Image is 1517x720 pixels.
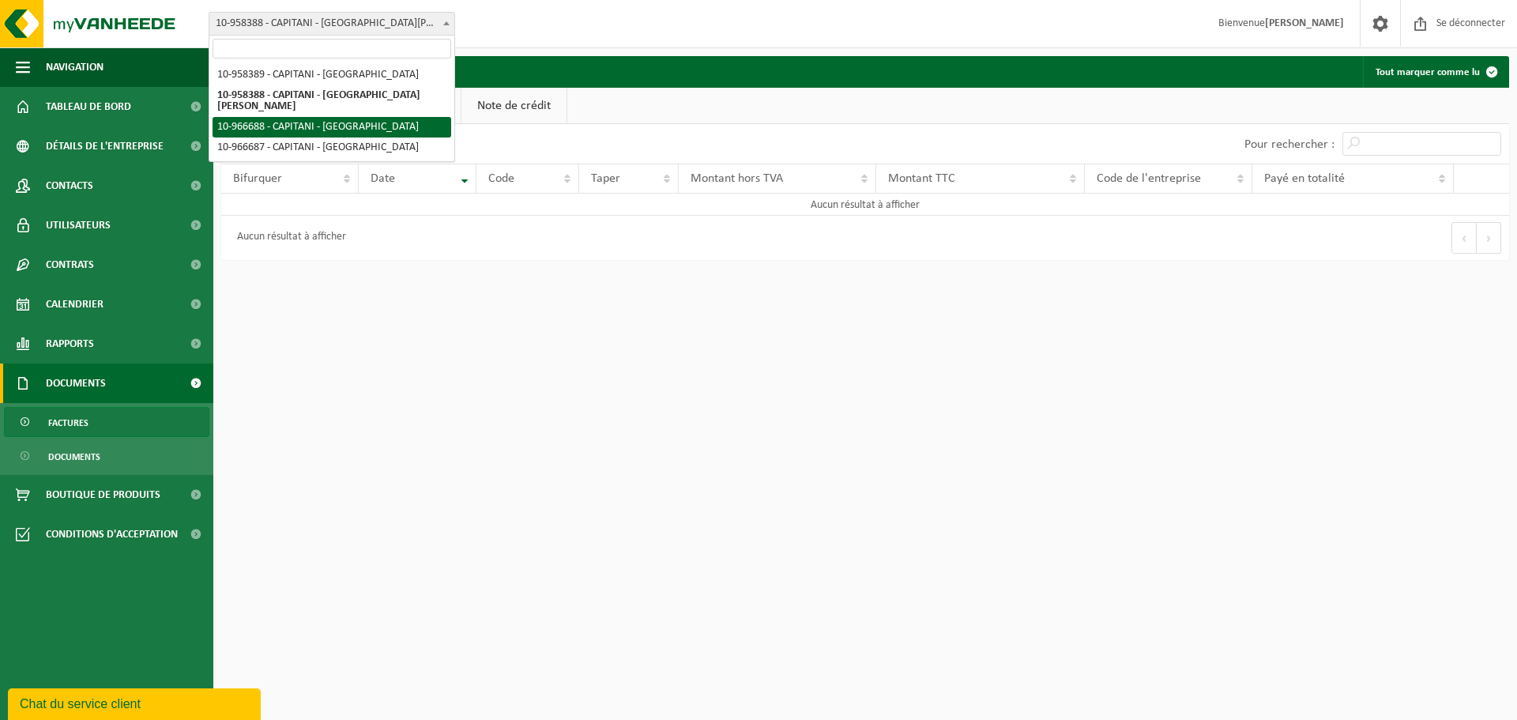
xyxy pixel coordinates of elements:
[8,685,264,720] iframe: widget de discussion
[46,220,111,232] font: Utilisateurs
[1363,56,1508,88] button: Tout marquer comme lu
[1218,17,1265,29] font: Bienvenue
[46,141,164,153] font: Détails de l'entreprise
[216,17,494,29] font: 10-958388 - CAPITANI - [GEOGRAPHIC_DATA][PERSON_NAME]
[1451,222,1477,254] button: Précédent
[691,172,783,185] font: Montant hors TVA
[811,199,920,211] font: Aucun résultat à afficher
[233,172,282,185] font: Bifurquer
[1376,67,1480,77] font: Tout marquer comme lu
[46,62,104,74] font: Navigation
[4,407,209,437] a: Factures
[371,172,395,185] font: Date
[209,12,455,36] span: 10-958388 - CAPITANI - SAINT-STEVENS-WOLUWE
[46,378,106,390] font: Documents
[46,101,131,113] font: Tableau de bord
[488,172,514,185] font: Code
[46,259,94,271] font: Contrats
[237,231,346,243] font: Aucun résultat à afficher
[217,141,419,153] font: 10-966687 - CAPITANI - [GEOGRAPHIC_DATA]
[46,489,160,501] font: Boutique de produits
[591,172,620,185] font: Taper
[1097,172,1201,185] font: Code de l'entreprise
[46,338,94,350] font: Rapports
[217,89,420,112] font: 10-958388 - CAPITANI - [GEOGRAPHIC_DATA][PERSON_NAME]
[4,441,209,471] a: Documents
[46,299,104,311] font: Calendrier
[48,419,88,428] font: Factures
[1265,17,1344,29] font: [PERSON_NAME]
[477,100,551,112] font: Note de crédit
[46,180,93,192] font: Contacts
[1477,222,1501,254] button: Suivant
[1264,172,1345,185] font: Payé en totalité
[209,13,454,35] span: 10-958388 - CAPITANI - SAINT-STEVENS-WOLUWE
[888,172,955,185] font: Montant TTC
[48,453,100,462] font: Documents
[1436,17,1505,29] font: Se déconnecter
[217,121,419,133] font: 10-966688 - CAPITANI - [GEOGRAPHIC_DATA]
[46,529,178,541] font: Conditions d'acceptation
[1244,138,1334,151] font: Pour rechercher :
[217,69,419,81] font: 10-958389 - CAPITANI - [GEOGRAPHIC_DATA]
